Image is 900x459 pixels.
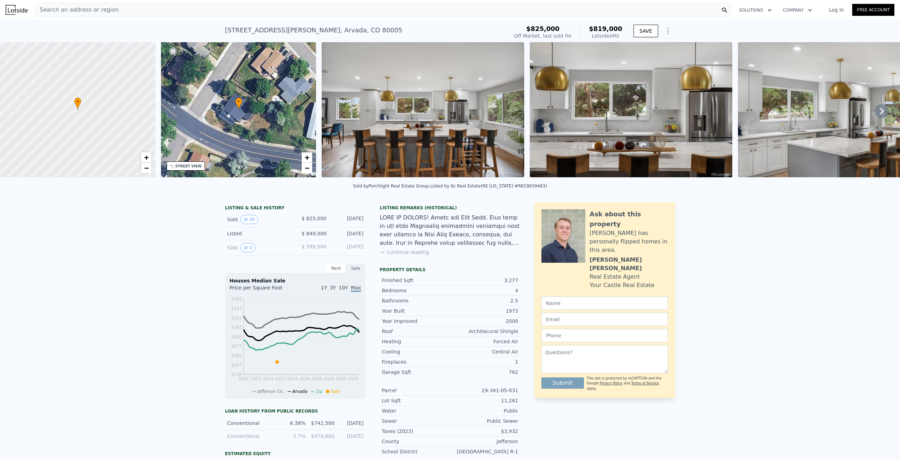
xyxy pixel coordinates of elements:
tspan: $322 [231,315,242,320]
tspan: 2025 [348,376,359,381]
div: Loan history from public records [225,408,366,414]
tspan: $232 [231,372,242,377]
div: STREET VIEW [175,164,202,169]
div: LORE IP DOLORS! Ametc adi Elit Sedd. Eius temp in utl etdo Magnaaliq enimadmini veniamqui nost ex... [380,213,520,247]
div: Year Improved [382,318,450,325]
input: Phone [541,329,668,342]
tspan: $262 [231,353,242,358]
div: Bathrooms [382,297,450,304]
button: View historical data [240,215,258,224]
div: Sold [227,215,290,224]
button: Show Options [661,24,675,38]
div: Public Sewer [450,417,518,425]
div: Conventional [227,433,277,440]
tspan: $337 [231,306,242,311]
span: + [305,153,309,162]
span: $ 849,000 [302,231,327,236]
div: Property details [380,267,520,273]
span: Arvada [292,389,308,394]
div: Real Estate Agent [590,273,640,281]
div: Lot Sqft [382,397,450,404]
div: [DATE] [332,215,364,224]
tspan: $292 [231,334,242,339]
div: Water [382,407,450,414]
a: Zoom out [302,163,312,173]
div: Sold [227,243,290,252]
div: Listing Remarks (Historical) [380,205,520,211]
img: Lotside [6,5,28,15]
input: Email [541,313,668,326]
div: [DATE] [339,420,364,427]
div: Sewer [382,417,450,425]
div: County [382,438,450,445]
div: Bedrooms [382,287,450,294]
img: Sale: 19933716 Parcel: 7037820 [530,42,732,177]
div: 1973 [450,307,518,314]
button: View historical data [240,243,255,252]
span: + [144,153,148,162]
tspan: 2023 [287,376,298,381]
div: Off Market, last sold for [514,32,572,39]
tspan: 2022 [250,376,261,381]
div: • [74,97,81,110]
tspan: 2023 [275,376,286,381]
div: [STREET_ADDRESS][PERSON_NAME] , Arvada , CO 80005 [225,25,403,35]
span: • [235,98,242,105]
button: SAVE [634,25,658,37]
tspan: $247 [231,363,242,368]
div: Garage Sqft [382,369,450,376]
div: Central Air [450,348,518,355]
div: Cooling [382,348,450,355]
a: Free Account [852,4,894,16]
div: [PERSON_NAME] has personally flipped homes in this area. [590,229,668,254]
div: Houses Median Sale [230,277,361,284]
span: − [144,164,148,172]
a: Privacy Policy [600,381,623,385]
div: School District [382,448,450,455]
a: Zoom in [302,152,312,163]
span: Zip [316,389,322,394]
span: Search an address or region [34,6,119,14]
tspan: $307 [231,325,242,330]
tspan: 2024 [323,376,334,381]
div: Heating [382,338,450,345]
tspan: 2024 [311,376,322,381]
div: Listed [227,230,290,237]
div: [GEOGRAPHIC_DATA] R-1 [450,448,518,455]
tspan: $277 [231,344,242,349]
div: • [235,97,242,110]
div: Roof [382,328,450,335]
div: Fireplaces [382,358,450,365]
div: 2.5 [450,297,518,304]
div: 3,277 [450,277,518,284]
div: [PERSON_NAME] [PERSON_NAME] [590,256,668,273]
div: $479,600 [310,433,334,440]
tspan: 2025 [336,376,347,381]
div: $742,500 [310,420,334,427]
div: [DATE] [332,230,364,237]
span: Sale [331,389,340,394]
button: Company [777,4,818,17]
div: 6.38% [281,420,306,427]
a: Log In [821,6,852,13]
div: Forced Air [450,338,518,345]
button: Continue reading [380,249,429,256]
button: Solutions [733,4,777,17]
div: Jefferson [450,438,518,445]
div: [DATE] [339,433,364,440]
input: Name [541,297,668,310]
tspan: 2022 [238,376,249,381]
div: 29-341-05-031 [450,387,518,394]
span: $ 825,000 [302,216,327,221]
span: $819,000 [589,25,622,32]
div: LISTING & SALE HISTORY [225,205,366,212]
span: $ 599,500 [302,244,327,249]
div: Taxes (2023) [382,428,450,435]
div: Parcel [382,387,450,394]
div: 1 [450,358,518,365]
span: − [305,164,309,172]
div: Sold by Porchlight Real Estate Group . [353,184,430,189]
div: Lotside ARV [589,32,622,39]
div: Your Castle Real Estate [590,281,654,289]
div: Rent [326,264,346,273]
